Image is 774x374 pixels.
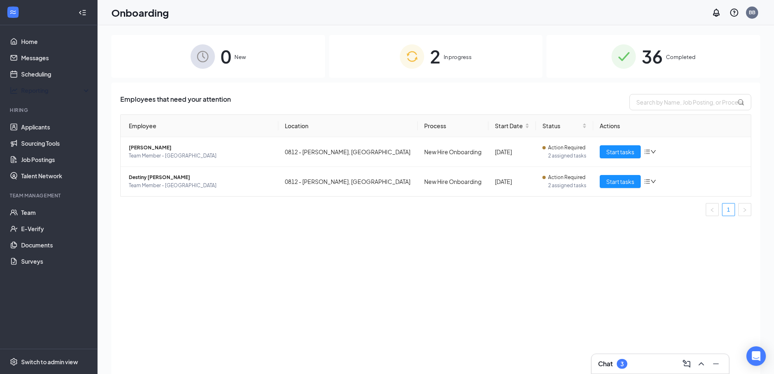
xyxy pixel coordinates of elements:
button: right [738,203,751,216]
th: Employee [121,115,278,137]
span: Status [542,121,581,130]
div: Switch to admin view [21,358,78,366]
span: Completed [666,53,696,61]
span: left [710,208,715,212]
span: Start tasks [606,177,634,186]
td: New Hire Onboarding [418,167,488,196]
span: Team Member - [GEOGRAPHIC_DATA] [129,152,272,160]
button: Start tasks [600,145,641,158]
span: 2 assigned tasks [548,182,587,190]
li: Previous Page [706,203,719,216]
div: Open Intercom Messenger [746,346,766,366]
td: 0812 - [PERSON_NAME], [GEOGRAPHIC_DATA] [278,167,418,196]
span: Destiny [PERSON_NAME] [129,173,272,182]
th: Actions [593,115,751,137]
input: Search by Name, Job Posting, or Process [629,94,751,110]
svg: Settings [10,358,18,366]
th: Location [278,115,418,137]
span: [PERSON_NAME] [129,144,272,152]
button: left [706,203,719,216]
span: right [742,208,747,212]
span: 2 [430,42,440,70]
a: Scheduling [21,66,91,82]
svg: Analysis [10,86,18,94]
button: Minimize [709,357,722,370]
span: Start Date [495,121,523,130]
td: New Hire Onboarding [418,137,488,167]
a: 1 [722,203,735,216]
span: down [650,149,656,155]
div: Reporting [21,86,91,94]
svg: Notifications [711,8,721,17]
span: Team Member - [GEOGRAPHIC_DATA] [129,182,272,190]
span: Action Required [548,144,585,152]
a: Job Postings [21,151,91,168]
span: Start tasks [606,147,634,156]
div: 3 [620,361,624,367]
svg: WorkstreamLogo [9,8,17,16]
div: [DATE] [495,177,529,186]
th: Process [418,115,488,137]
span: Action Required [548,173,585,182]
a: Sourcing Tools [21,135,91,151]
svg: Collapse [78,9,87,17]
button: ChevronUp [695,357,708,370]
li: 1 [722,203,735,216]
a: Messages [21,50,91,66]
a: Surveys [21,253,91,269]
a: Home [21,33,91,50]
svg: Minimize [711,359,721,369]
span: bars [644,178,650,185]
span: Employees that need your attention [120,94,231,110]
div: Hiring [10,107,89,114]
div: BB [749,9,755,16]
span: 2 assigned tasks [548,152,587,160]
button: Start tasks [600,175,641,188]
span: 36 [642,42,663,70]
a: E-Verify [21,221,91,237]
a: Team [21,204,91,221]
span: bars [644,149,650,155]
span: New [234,53,246,61]
td: 0812 - [PERSON_NAME], [GEOGRAPHIC_DATA] [278,137,418,167]
div: [DATE] [495,147,529,156]
span: 0 [221,42,231,70]
a: Documents [21,237,91,253]
svg: ChevronUp [696,359,706,369]
th: Status [536,115,593,137]
li: Next Page [738,203,751,216]
div: Team Management [10,192,89,199]
a: Talent Network [21,168,91,184]
svg: QuestionInfo [729,8,739,17]
h1: Onboarding [111,6,169,20]
span: In progress [444,53,472,61]
button: ComposeMessage [680,357,693,370]
svg: ComposeMessage [682,359,692,369]
span: down [650,179,656,184]
h3: Chat [598,359,613,368]
a: Applicants [21,119,91,135]
th: Start Date [488,115,536,137]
